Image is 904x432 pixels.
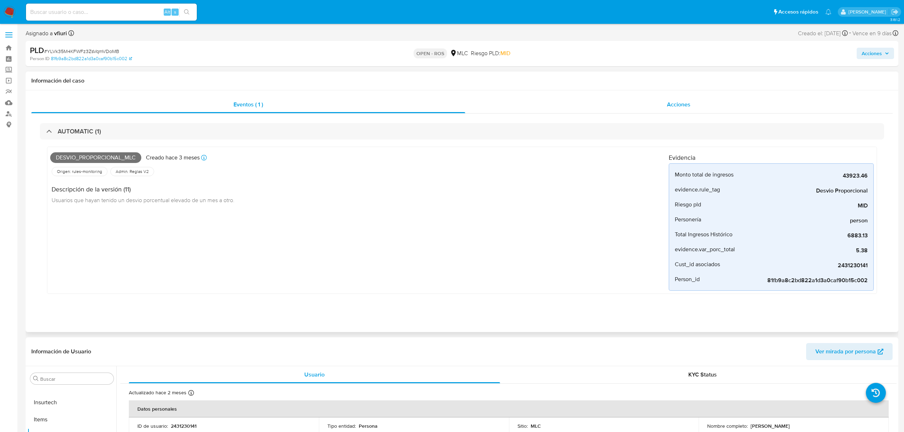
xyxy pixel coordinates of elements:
p: ID de usuario : [137,423,168,429]
p: OPEN - ROS [414,48,447,58]
span: Acciones [667,100,690,109]
span: Usuario [304,370,325,379]
th: Datos personales [129,400,889,417]
button: Ver mirada por persona [806,343,893,360]
div: MLC [450,49,468,57]
span: Asignado a [26,30,67,37]
a: Salir [891,8,899,16]
a: Notificaciones [825,9,831,15]
p: Tipo entidad : [327,423,356,429]
span: Usuarios que hayan tenido un desvio porcentual elevado de un mes a otro. [52,196,235,204]
span: Riesgo PLD: [471,49,510,57]
span: Admin. Reglas V2 [115,169,149,174]
button: Items [27,411,116,428]
span: Alt [164,9,170,15]
b: PLD [30,44,44,56]
div: Creado el: [DATE] [798,28,848,38]
p: valentina.fiuri@mercadolibre.com [848,9,889,15]
a: 81fb9a8c2bd822a1d3a0caf90b15c002 [51,56,132,62]
span: Desvio_proporcional_mlc [50,152,141,163]
span: # YLVk35M4KFWFz3ZsVqmVDoMB [44,48,119,55]
p: 2431230141 [171,423,196,429]
h3: AUTOMATIC (1) [58,127,101,135]
h4: Descripción de la versión (11) [52,185,235,193]
h1: Información de Usuario [31,348,91,355]
button: Buscar [33,376,39,381]
button: Insurtech [27,394,116,411]
p: Nombre completo : [707,423,748,429]
span: Origen: rules-monitoring [56,169,103,174]
button: Acciones [857,48,894,59]
b: vfiuri [53,29,67,37]
b: Person ID [30,56,49,62]
p: Sitio : [517,423,528,429]
h1: Información del caso [31,77,893,84]
p: Actualizado hace 2 meses [129,389,186,396]
span: MID [500,49,510,57]
span: Eventos ( 1 ) [233,100,263,109]
span: Acciones [862,48,882,59]
p: Creado hace 3 meses [146,154,200,162]
span: Ver mirada por persona [815,343,876,360]
input: Buscar usuario o caso... [26,7,197,17]
div: AUTOMATIC (1) [40,123,884,139]
button: search-icon [179,7,194,17]
p: Persona [359,423,378,429]
span: KYC Status [688,370,717,379]
span: Vence en 9 días [852,30,892,37]
p: [PERSON_NAME] [751,423,790,429]
span: s [174,9,176,15]
input: Buscar [40,376,111,382]
span: Accesos rápidos [778,8,818,16]
p: MLC [531,423,541,429]
span: - [849,28,851,38]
